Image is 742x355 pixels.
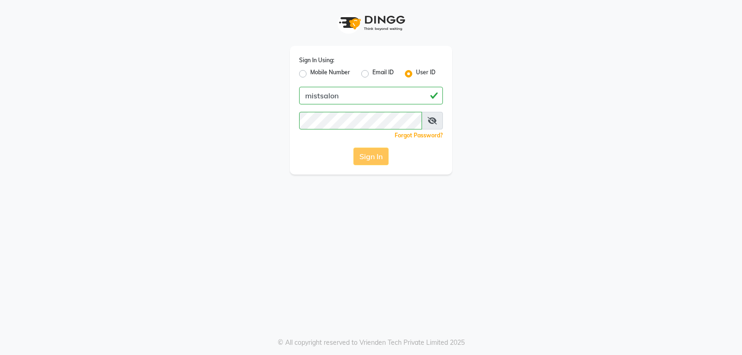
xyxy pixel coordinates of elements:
label: User ID [416,68,435,79]
label: Mobile Number [310,68,350,79]
input: Username [299,112,422,129]
label: Sign In Using: [299,56,334,65]
a: Forgot Password? [395,132,443,139]
label: Email ID [372,68,394,79]
img: logo1.svg [334,9,408,37]
input: Username [299,87,443,104]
